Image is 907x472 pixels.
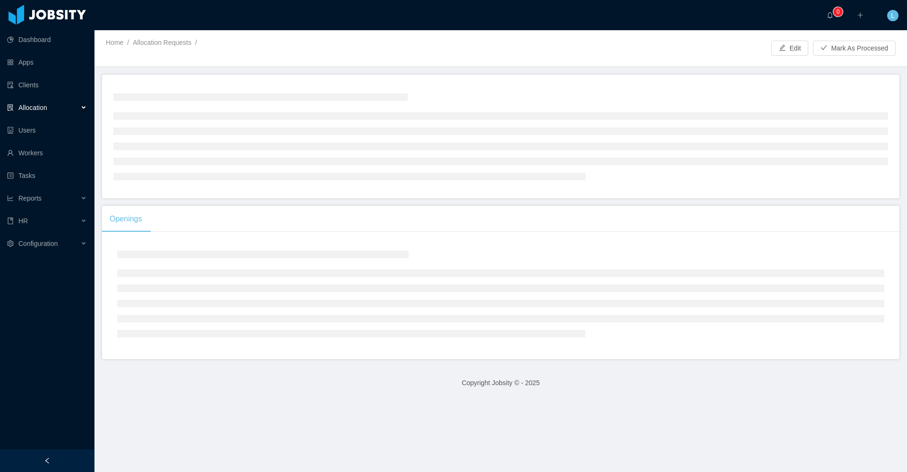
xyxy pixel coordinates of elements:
a: icon: appstoreApps [7,53,87,72]
span: Allocation [18,104,47,111]
span: L [891,10,895,21]
a: Allocation Requests [133,39,191,46]
a: icon: pie-chartDashboard [7,30,87,49]
i: icon: bell [827,12,833,18]
a: icon: userWorkers [7,143,87,162]
sup: 0 [833,7,843,17]
div: Openings [102,206,150,232]
i: icon: setting [7,240,14,247]
footer: Copyright Jobsity © - 2025 [94,367,907,399]
span: HR [18,217,28,225]
button: checkMark As Processed [813,41,896,56]
a: icon: profileTasks [7,166,87,185]
a: Home [106,39,123,46]
i: icon: book [7,218,14,224]
i: icon: line-chart [7,195,14,202]
i: icon: plus [857,12,864,18]
i: icon: solution [7,104,14,111]
button: icon: editEdit [771,41,808,56]
span: / [127,39,129,46]
span: / [195,39,197,46]
span: Reports [18,194,42,202]
a: icon: auditClients [7,76,87,94]
span: Configuration [18,240,58,247]
a: icon: robotUsers [7,121,87,140]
